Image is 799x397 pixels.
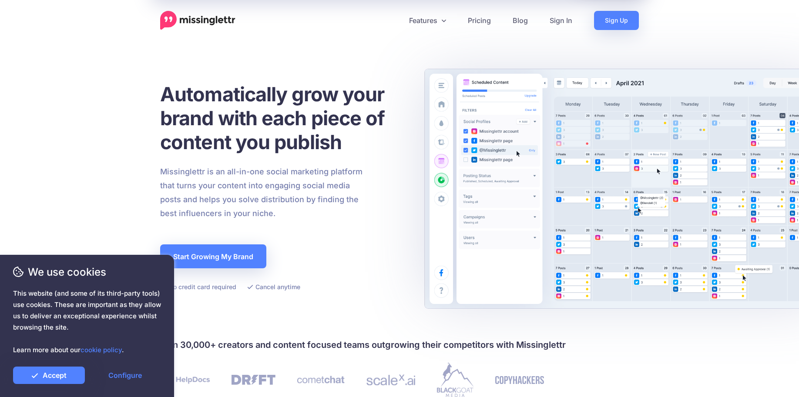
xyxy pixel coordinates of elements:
span: We use cookies [13,264,161,280]
a: Sign Up [594,11,639,30]
li: Cancel anytime [247,281,300,292]
a: Features [398,11,457,30]
a: Start Growing My Brand [160,244,266,268]
span: This website (and some of its third-party tools) use cookies. These are important as they allow u... [13,288,161,356]
li: No credit card required [160,281,236,292]
a: Configure [89,367,161,384]
a: Pricing [457,11,502,30]
h1: Automatically grow your brand with each piece of content you publish [160,82,406,154]
a: Sign In [539,11,583,30]
a: Blog [502,11,539,30]
a: Accept [13,367,85,384]
h4: Join 30,000+ creators and content focused teams outgrowing their competitors with Missinglettr [160,338,639,352]
a: cookie policy [81,346,122,354]
a: Home [160,11,235,30]
p: Missinglettr is an all-in-one social marketing platform that turns your content into engaging soc... [160,165,363,220]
